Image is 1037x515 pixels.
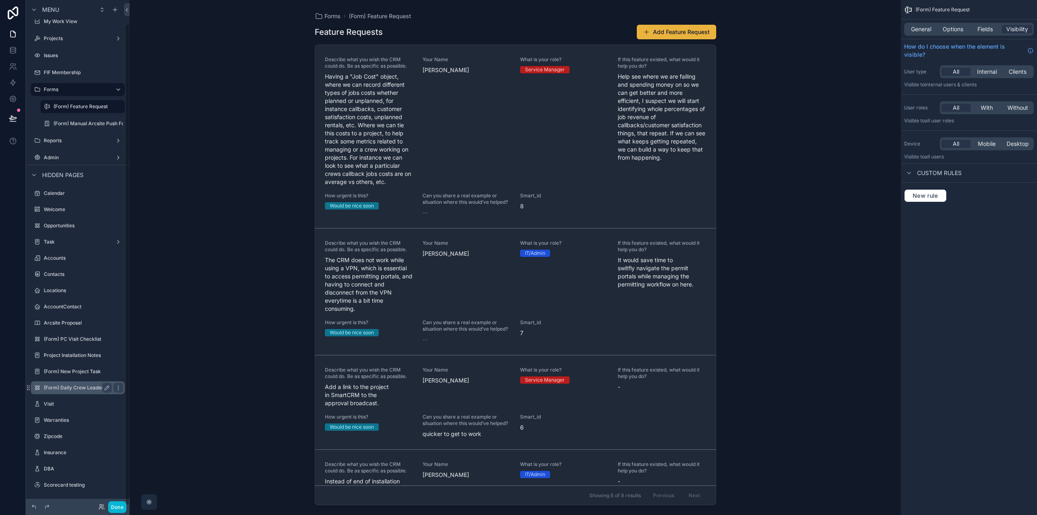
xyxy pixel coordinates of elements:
[44,35,112,42] label: Projects
[953,104,959,112] span: All
[31,300,125,313] a: AccountContact
[911,25,931,33] span: General
[44,336,123,342] label: (Form) PC Visit Checklist
[31,479,125,491] a: Scorecard testing
[977,25,993,33] span: Fields
[42,171,83,179] span: Hidden pages
[904,154,1034,160] p: Visible to
[44,255,123,261] label: Accounts
[31,203,125,216] a: Welcome
[44,401,123,407] label: Visit
[31,381,125,394] a: (Form) Daily Crew Leader Checklist
[44,86,109,93] label: Forms
[44,206,123,213] label: Welcome
[31,397,125,410] a: Visit
[31,151,125,164] a: Admin
[44,18,123,25] label: My Work View
[31,32,125,45] a: Projects
[978,140,996,148] span: Mobile
[31,187,125,200] a: Calendar
[31,349,125,362] a: Project Installation Notes
[53,120,131,127] label: (Form) Manual Arcsite Push Form
[44,466,123,472] label: DBA
[1007,140,1029,148] span: Desktop
[1009,68,1026,76] span: Clients
[977,68,997,76] span: Internal
[925,81,977,88] span: Internal users & clients
[31,430,125,443] a: Zipcode
[31,414,125,427] a: Warranties
[31,15,125,28] a: My Work View
[31,83,125,96] a: Forms
[31,66,125,79] a: FIF Membership
[904,81,1034,88] p: Visible to
[31,219,125,232] a: Opportunities
[31,365,125,378] a: (Form) New Project Task
[44,433,123,440] label: Zipcode
[31,268,125,281] a: Contacts
[953,140,959,148] span: All
[31,235,125,248] a: Task
[44,352,123,359] label: Project Installation Notes
[53,103,120,110] label: (Form) Feature Request
[44,449,123,456] label: Insurance
[925,154,944,160] span: all users
[925,118,954,124] span: All user roles
[31,134,125,147] a: Reports
[904,105,937,111] label: User roles
[44,239,112,245] label: Task
[31,284,125,297] a: Locations
[909,192,941,199] span: New rule
[44,154,112,161] label: Admin
[904,118,1034,124] p: Visible to
[41,100,125,113] a: (Form) Feature Request
[904,141,937,147] label: Device
[31,446,125,459] a: Insurance
[44,69,123,76] label: FIF Membership
[904,43,1034,59] a: How do I choose when the element is visible?
[41,117,125,130] a: (Form) Manual Arcsite Push Form
[953,68,959,76] span: All
[904,68,937,75] label: User type
[904,43,1024,59] span: How do I choose when the element is visible?
[44,385,126,391] label: (Form) Daily Crew Leader Checklist
[31,252,125,265] a: Accounts
[44,52,123,59] label: Issues
[44,271,123,278] label: Contacts
[904,189,947,202] button: New rule
[31,462,125,475] a: DBA
[915,6,970,13] span: (Form) Feature Request
[44,137,112,144] label: Reports
[1007,104,1028,112] span: Without
[31,333,125,346] a: (Form) PC Visit Checklist
[44,287,123,294] label: Locations
[31,316,125,329] a: Arcsite Proposal
[943,25,963,33] span: Options
[44,303,123,310] label: AccountContact
[44,417,123,423] label: Warranties
[42,6,59,14] span: Menu
[44,190,123,197] label: Calendar
[108,501,126,513] button: Done
[31,49,125,62] a: Issues
[44,222,123,229] label: Opportunities
[44,320,123,326] label: Arcsite Proposal
[1006,25,1028,33] span: Visibility
[981,104,993,112] span: With
[917,169,962,177] span: Custom rules
[44,368,123,375] label: (Form) New Project Task
[44,482,123,488] label: Scorecard testing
